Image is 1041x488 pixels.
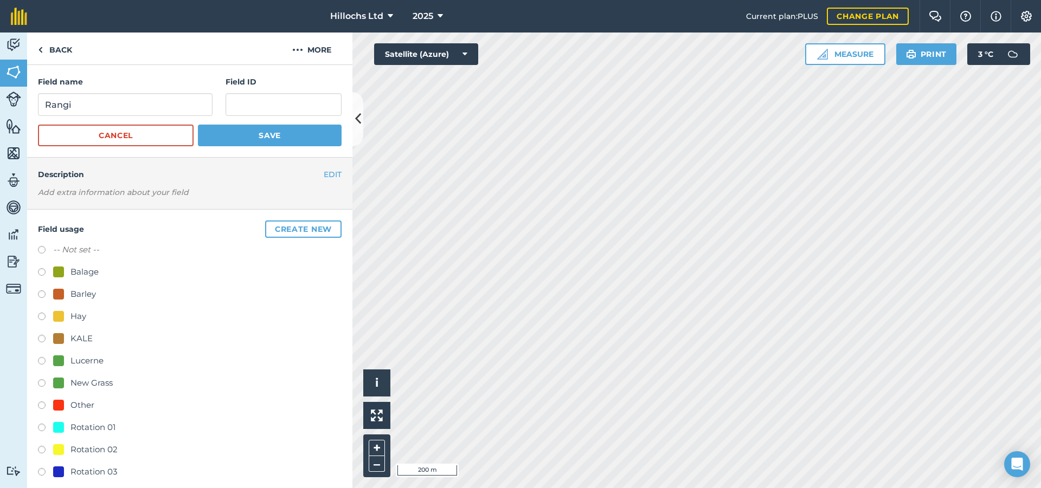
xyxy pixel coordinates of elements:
[6,226,21,243] img: svg+xml;base64,PD94bWwgdmVyc2lvbj0iMS4wIiBlbmNvZGluZz0idXRmLTgiPz4KPCEtLSBHZW5lcmF0b3I6IEFkb2JlIE...
[6,145,21,161] img: svg+xml;base64,PHN2ZyB4bWxucz0iaHR0cDovL3d3dy53My5vcmcvMjAwMC9zdmciIHdpZHRoPSI1NiIgaGVpZ2h0PSI2MC...
[978,43,993,65] span: 3 ° C
[70,332,93,345] div: KALE
[70,310,86,323] div: Hay
[6,92,21,107] img: svg+xml;base64,PD94bWwgdmVyc2lvbj0iMS4wIiBlbmNvZGluZz0idXRmLTgiPz4KPCEtLSBHZW5lcmF0b3I6IEFkb2JlIE...
[413,10,433,23] span: 2025
[38,125,194,146] button: Cancel
[70,265,99,278] div: Balage
[959,11,972,22] img: A question mark icon
[38,187,189,197] em: Add extra information about your field
[70,421,115,434] div: Rotation 01
[6,64,21,80] img: svg+xml;base64,PHN2ZyB4bWxucz0iaHR0cDovL3d3dy53My5vcmcvMjAwMC9zdmciIHdpZHRoPSI1NiIgaGVpZ2h0PSI2MC...
[271,32,352,64] button: More
[817,49,828,60] img: Ruler icon
[369,456,385,472] button: –
[371,409,383,421] img: Four arrows, one pointing top left, one top right, one bottom right and the last bottom left
[226,76,342,88] h4: Field ID
[6,199,21,216] img: svg+xml;base64,PD94bWwgdmVyc2lvbj0iMS4wIiBlbmNvZGluZz0idXRmLTgiPz4KPCEtLSBHZW5lcmF0b3I6IEFkb2JlIE...
[967,43,1030,65] button: 3 °C
[292,43,303,56] img: svg+xml;base64,PHN2ZyB4bWxucz0iaHR0cDovL3d3dy53My5vcmcvMjAwMC9zdmciIHdpZHRoPSIyMCIgaGVpZ2h0PSIyNC...
[265,220,342,238] button: Create new
[375,376,378,389] span: i
[896,43,957,65] button: Print
[70,443,118,456] div: Rotation 02
[6,118,21,134] img: svg+xml;base64,PHN2ZyB4bWxucz0iaHR0cDovL3d3dy53My5vcmcvMjAwMC9zdmciIHdpZHRoPSI1NiIgaGVpZ2h0PSI2MC...
[1020,11,1033,22] img: A cog icon
[1002,43,1024,65] img: svg+xml;base64,PD94bWwgdmVyc2lvbj0iMS4wIiBlbmNvZGluZz0idXRmLTgiPz4KPCEtLSBHZW5lcmF0b3I6IEFkb2JlIE...
[827,8,909,25] a: Change plan
[6,253,21,270] img: svg+xml;base64,PD94bWwgdmVyc2lvbj0iMS4wIiBlbmNvZGluZz0idXRmLTgiPz4KPCEtLSBHZW5lcmF0b3I6IEFkb2JlIE...
[38,76,213,88] h4: Field name
[330,10,383,23] span: Hillochs Ltd
[991,10,1001,23] img: svg+xml;base64,PHN2ZyB4bWxucz0iaHR0cDovL3d3dy53My5vcmcvMjAwMC9zdmciIHdpZHRoPSIxNyIgaGVpZ2h0PSIxNy...
[6,172,21,188] img: svg+xml;base64,PD94bWwgdmVyc2lvbj0iMS4wIiBlbmNvZGluZz0idXRmLTgiPz4KPCEtLSBHZW5lcmF0b3I6IEFkb2JlIE...
[27,32,83,64] a: Back
[70,465,117,478] div: Rotation 03
[6,281,21,296] img: svg+xml;base64,PD94bWwgdmVyc2lvbj0iMS4wIiBlbmNvZGluZz0idXRmLTgiPz4KPCEtLSBHZW5lcmF0b3I6IEFkb2JlIE...
[70,354,104,367] div: Lucerne
[6,37,21,53] img: svg+xml;base64,PD94bWwgdmVyc2lvbj0iMS4wIiBlbmNvZGluZz0idXRmLTgiPz4KPCEtLSBHZW5lcmF0b3I6IEFkb2JlIE...
[363,369,390,396] button: i
[70,288,96,301] div: Barley
[324,168,342,180] button: EDIT
[805,43,885,65] button: Measure
[38,168,342,180] h4: Description
[38,220,342,238] h4: Field usage
[746,10,818,22] span: Current plan : PLUS
[70,376,113,389] div: New Grass
[906,48,916,61] img: svg+xml;base64,PHN2ZyB4bWxucz0iaHR0cDovL3d3dy53My5vcmcvMjAwMC9zdmciIHdpZHRoPSIxOSIgaGVpZ2h0PSIyNC...
[374,43,478,65] button: Satellite (Azure)
[70,399,94,412] div: Other
[53,243,99,256] label: -- Not set --
[1004,451,1030,477] div: Open Intercom Messenger
[369,440,385,456] button: +
[198,125,342,146] button: Save
[6,466,21,476] img: svg+xml;base64,PD94bWwgdmVyc2lvbj0iMS4wIiBlbmNvZGluZz0idXRmLTgiPz4KPCEtLSBHZW5lcmF0b3I6IEFkb2JlIE...
[11,8,27,25] img: fieldmargin Logo
[38,43,43,56] img: svg+xml;base64,PHN2ZyB4bWxucz0iaHR0cDovL3d3dy53My5vcmcvMjAwMC9zdmciIHdpZHRoPSI5IiBoZWlnaHQ9IjI0Ii...
[929,11,942,22] img: Two speech bubbles overlapping with the left bubble in the forefront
